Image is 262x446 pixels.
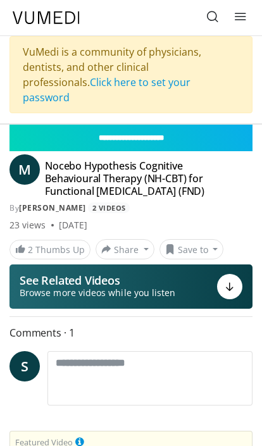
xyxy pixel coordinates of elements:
[9,202,253,214] div: By
[9,36,253,113] div: VuMedi is a community of physicians, dentists, and other clinical professionals.
[88,202,130,213] a: 2 Videos
[9,240,90,259] a: 2 Thumbs Up
[9,325,253,341] span: Comments 1
[9,351,40,381] a: S
[9,219,46,232] span: 23 views
[28,244,33,256] span: 2
[13,11,80,24] img: VuMedi Logo
[96,239,154,259] button: Share
[9,264,253,309] button: See Related Videos Browse more videos while you listen
[159,239,224,259] button: Save to
[59,219,87,232] div: [DATE]
[20,287,175,299] span: Browse more videos while you listen
[19,202,86,213] a: [PERSON_NAME]
[23,75,190,104] a: Click here to set your password
[20,274,175,287] p: See Related Videos
[45,159,215,197] h4: Nocebo Hypothesis Cognitive Behavioural Therapy (NH-CBT) for Functional [MEDICAL_DATA] (FND)
[9,154,40,185] a: M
